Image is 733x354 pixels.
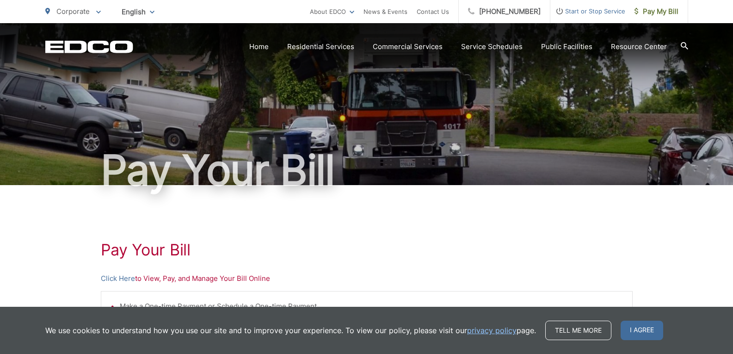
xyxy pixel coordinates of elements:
li: Make a One-time Payment or Schedule a One-time Payment [120,301,623,312]
a: About EDCO [310,6,354,17]
p: to View, Pay, and Manage Your Bill Online [101,273,633,284]
span: Corporate [56,7,90,16]
a: Resource Center [611,41,667,52]
p: We use cookies to understand how you use our site and to improve your experience. To view our pol... [45,325,536,336]
h1: Pay Your Bill [101,241,633,259]
span: I agree [621,321,663,340]
a: Contact Us [417,6,449,17]
h1: Pay Your Bill [45,147,688,193]
a: Commercial Services [373,41,443,52]
a: Service Schedules [461,41,523,52]
a: Residential Services [287,41,354,52]
span: English [115,4,161,20]
a: privacy policy [467,325,517,336]
a: Public Facilities [541,41,592,52]
a: EDCD logo. Return to the homepage. [45,40,133,53]
a: News & Events [363,6,407,17]
a: Tell me more [545,321,611,340]
span: Pay My Bill [634,6,678,17]
a: Home [249,41,269,52]
a: Click Here [101,273,135,284]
